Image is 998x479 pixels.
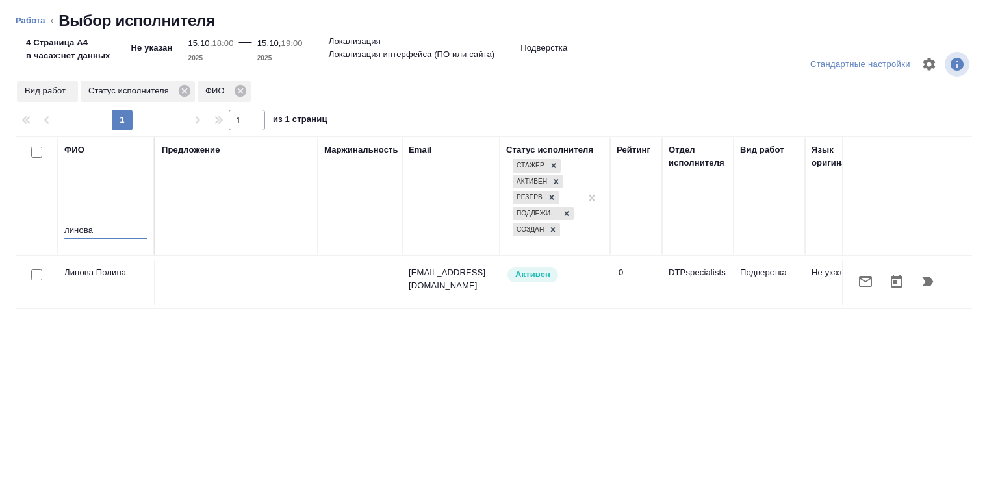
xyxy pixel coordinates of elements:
[25,84,70,97] p: Вид работ
[162,143,220,156] div: Предложение
[26,36,110,49] p: 4 Страница А4
[31,269,42,280] input: Выбери исполнителей, чтобы отправить приглашение на работу
[281,38,303,48] p: 19:00
[88,84,173,97] p: Статус исполнителя
[205,84,229,97] p: ФИО
[513,159,546,173] div: Стажер
[511,206,575,222] div: Стажер, Активен, Резерв, Подлежит внедрению, Создан
[617,143,650,156] div: Рейтинг
[850,266,881,297] button: Отправить предложение о работе
[511,222,561,238] div: Стажер, Активен, Резерв, Подлежит внедрению, Создан
[740,143,784,156] div: Вид работ
[257,38,281,48] p: 15.10,
[16,16,45,25] a: Работа
[520,42,567,55] p: Подверстка
[81,81,195,102] div: Статус исполнителя
[511,190,560,206] div: Стажер, Активен, Резерв, Подлежит внедрению, Создан
[945,52,972,77] span: Посмотреть информацию
[807,55,914,75] div: split button
[198,81,251,102] div: ФИО
[58,10,215,31] h2: Выбор исполнителя
[515,268,550,281] p: Активен
[805,260,876,305] td: Не указан
[511,174,565,190] div: Стажер, Активен, Резерв, Подлежит внедрению, Создан
[506,143,593,156] div: Статус исполнителя
[881,266,912,297] button: Открыть календарь загрузки
[239,31,252,65] div: —
[212,38,233,48] p: 18:00
[51,14,53,27] li: ‹
[669,143,727,169] div: Отдел исполнителя
[662,260,734,305] td: DTPspecialists
[409,143,431,156] div: Email
[324,143,398,156] div: Маржинальность
[619,266,656,279] div: 0
[513,223,546,237] div: Создан
[513,175,549,189] div: Активен
[16,10,982,31] nav: breadcrumb
[506,266,604,284] div: Рядовой исполнитель: назначай с учетом рейтинга
[409,266,493,292] p: [EMAIL_ADDRESS][DOMAIN_NAME]
[914,49,945,80] span: Настроить таблицу
[273,112,327,130] span: из 1 страниц
[329,35,381,48] p: Локализация
[513,191,544,204] div: Резерв
[513,207,559,221] div: Подлежит внедрению
[58,260,155,305] td: Линова Полина
[740,266,799,279] p: Подверстка
[812,143,870,169] div: Язык оригинала
[64,143,84,156] div: ФИО
[511,158,562,174] div: Стажер, Активен, Резерв, Подлежит внедрению, Создан
[188,38,212,48] p: 15.10,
